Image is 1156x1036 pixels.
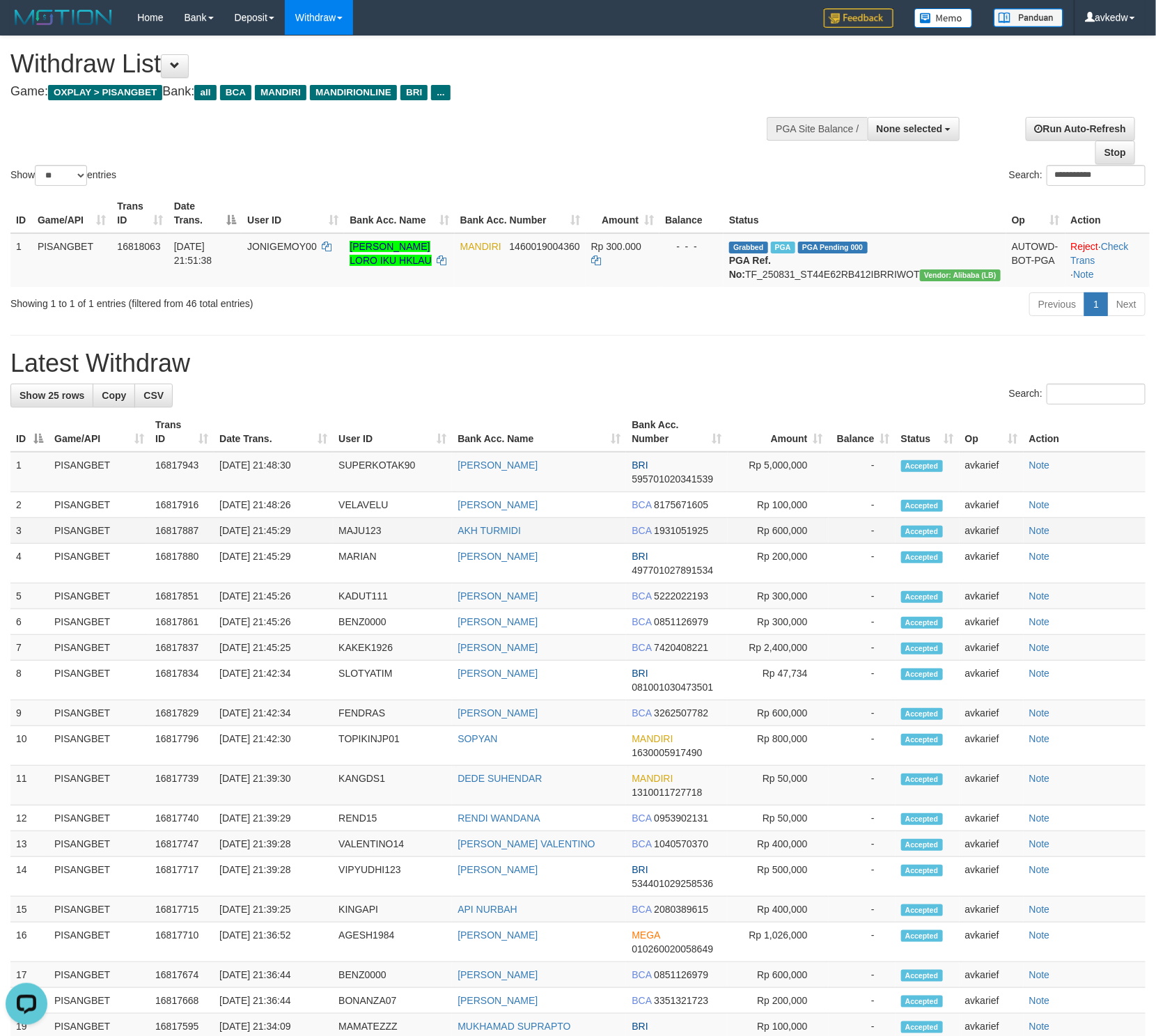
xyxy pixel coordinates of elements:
[10,384,93,407] a: Show 25 rows
[1065,233,1150,287] td: · ·
[150,700,214,726] td: 16817829
[333,962,452,988] td: BENZ0000
[829,661,896,700] td: -
[10,85,757,99] h4: Game: Bank:
[829,806,896,831] td: -
[333,831,452,857] td: VALENTINO14
[632,525,651,536] span: BCA
[654,813,708,824] span: Copy 0953902131 to clipboard
[829,726,896,766] td: -
[994,8,1063,27] img: panduan.png
[632,943,713,955] span: Copy 010260020058649 to clipboard
[458,668,538,679] a: [PERSON_NAME]
[632,813,651,824] span: BCA
[10,165,116,186] label: Show entries
[49,635,150,661] td: PISANGBET
[458,813,540,824] a: RENDI WANDANA
[728,412,829,452] th: Amount: activate to sort column ascending
[728,609,829,635] td: Rp 300,000
[10,857,49,897] td: 14
[49,661,150,700] td: PISANGBET
[1029,668,1050,679] a: Note
[150,609,214,635] td: 16817861
[49,897,150,923] td: PISANGBET
[150,635,214,661] td: 16817837
[10,661,49,700] td: 8
[35,165,87,186] select: Showentries
[901,591,943,603] span: Accepted
[333,857,452,897] td: VIPYUDHI123
[960,726,1024,766] td: avkarief
[960,635,1024,661] td: avkarief
[1029,969,1050,980] a: Note
[214,700,333,726] td: [DATE] 21:42:34
[728,492,829,518] td: Rp 100,000
[654,499,708,510] span: Copy 8175671605 to clipboard
[771,242,795,253] span: Marked by avkarief
[1029,642,1050,653] a: Note
[333,700,452,726] td: FENDRAS
[1029,733,1050,744] a: Note
[150,806,214,831] td: 16817740
[901,904,943,916] span: Accepted
[654,525,708,536] span: Copy 1931051925 to clipboard
[829,492,896,518] td: -
[1029,292,1085,316] a: Previous
[1071,241,1129,266] a: Check Trans
[829,518,896,544] td: -
[220,85,251,100] span: BCA
[960,609,1024,635] td: avkarief
[632,460,648,471] span: BRI
[659,194,724,233] th: Balance
[400,85,428,100] span: BRI
[10,700,49,726] td: 9
[632,707,651,719] span: BCA
[333,726,452,766] td: TOPIKINJP01
[19,390,84,401] span: Show 25 rows
[458,904,517,915] a: API NURBAH
[10,518,49,544] td: 3
[458,616,538,627] a: [PERSON_NAME]
[333,492,452,518] td: VELAVELU
[150,766,214,806] td: 16817739
[960,831,1024,857] td: avkarief
[626,412,727,452] th: Bank Acc. Number: activate to sort column ascending
[32,194,112,233] th: Game/API: activate to sort column ascending
[333,661,452,700] td: SLOTYATIM
[829,897,896,923] td: -
[920,269,1001,281] span: Vendor URL: https://dashboard.q2checkout.com/secure
[1029,813,1050,824] a: Note
[214,635,333,661] td: [DATE] 21:45:25
[452,412,626,452] th: Bank Acc. Name: activate to sort column ascending
[49,831,150,857] td: PISANGBET
[829,609,896,635] td: -
[10,962,49,988] td: 17
[654,904,708,915] span: Copy 2080389615 to clipboard
[1047,165,1146,186] input: Search:
[333,609,452,635] td: BENZ0000
[150,726,214,766] td: 16817796
[632,565,713,576] span: Copy 497701027891534 to clipboard
[1073,269,1094,280] a: Note
[901,708,943,720] span: Accepted
[829,412,896,452] th: Balance: activate to sort column ascending
[10,544,49,583] td: 4
[49,452,150,492] td: PISANGBET
[10,831,49,857] td: 13
[1029,616,1050,627] a: Note
[10,583,49,609] td: 5
[654,707,708,719] span: Copy 3262507782 to clipboard
[654,590,708,602] span: Copy 5222022193 to clipboard
[150,831,214,857] td: 16817747
[1071,241,1099,252] a: Reject
[333,897,452,923] td: KINGAPI
[10,635,49,661] td: 7
[728,831,829,857] td: Rp 400,000
[901,668,943,680] span: Accepted
[150,518,214,544] td: 16817887
[728,806,829,831] td: Rp 50,000
[10,233,32,287] td: 1
[10,806,49,831] td: 12
[960,492,1024,518] td: avkarief
[333,452,452,492] td: SUPERKOTAK90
